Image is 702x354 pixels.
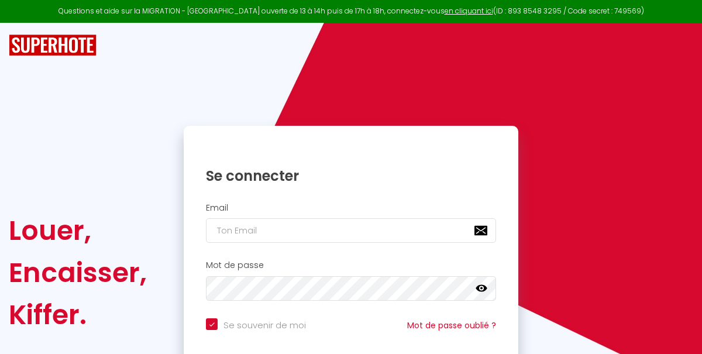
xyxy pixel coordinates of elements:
h2: Email [206,203,496,213]
h1: Se connecter [206,167,496,185]
a: Mot de passe oublié ? [407,319,496,331]
input: Ton Email [206,218,496,243]
img: SuperHote logo [9,35,97,56]
div: Louer, [9,209,147,252]
h2: Mot de passe [206,260,496,270]
div: Encaisser, [9,252,147,294]
div: Kiffer. [9,294,147,336]
a: en cliquant ici [445,6,493,16]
